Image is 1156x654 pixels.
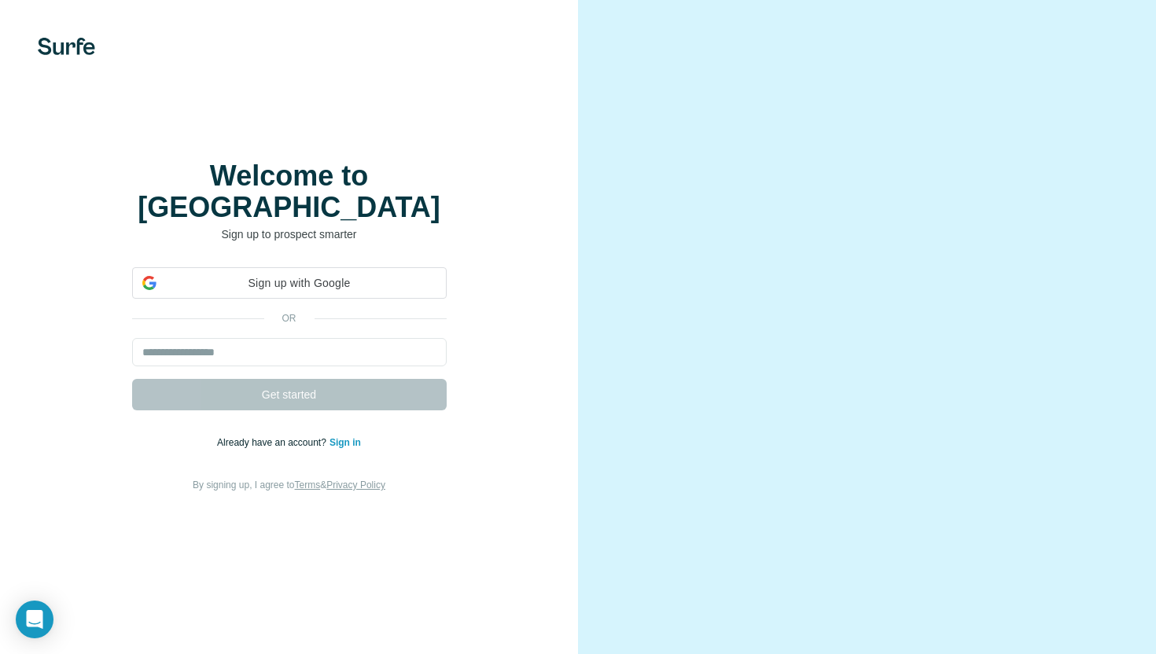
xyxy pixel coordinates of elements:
p: or [264,311,315,325]
p: Sign up to prospect smarter [132,226,447,242]
a: Terms [295,479,321,490]
a: Privacy Policy [326,479,385,490]
span: By signing up, I agree to & [193,479,385,490]
div: Open Intercom Messenger [16,601,53,638]
h1: Welcome to [GEOGRAPHIC_DATA] [132,160,447,223]
a: Sign in [329,437,361,448]
span: Sign up with Google [163,275,436,292]
div: Sign up with Google [132,267,447,299]
img: Surfe's logo [38,38,95,55]
span: Already have an account? [217,437,329,448]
